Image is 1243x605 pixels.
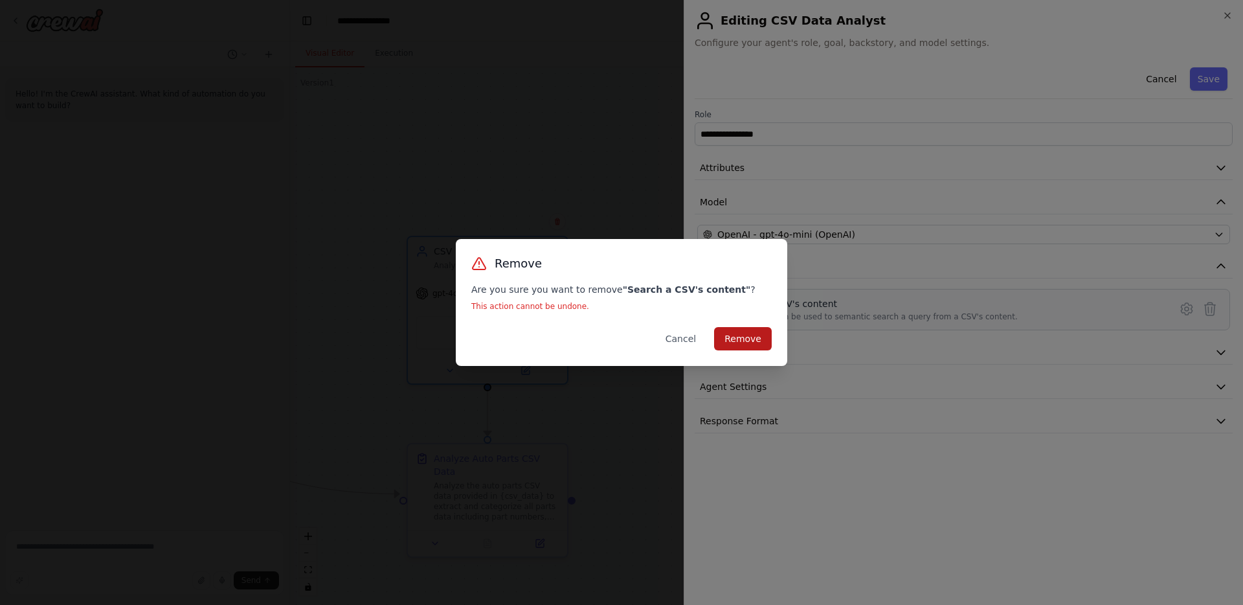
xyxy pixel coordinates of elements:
h3: Remove [495,255,542,273]
strong: " Search a CSV's content " [623,284,751,295]
button: Cancel [655,327,706,350]
p: Are you sure you want to remove ? [471,283,772,296]
button: Remove [714,327,772,350]
p: This action cannot be undone. [471,301,772,312]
